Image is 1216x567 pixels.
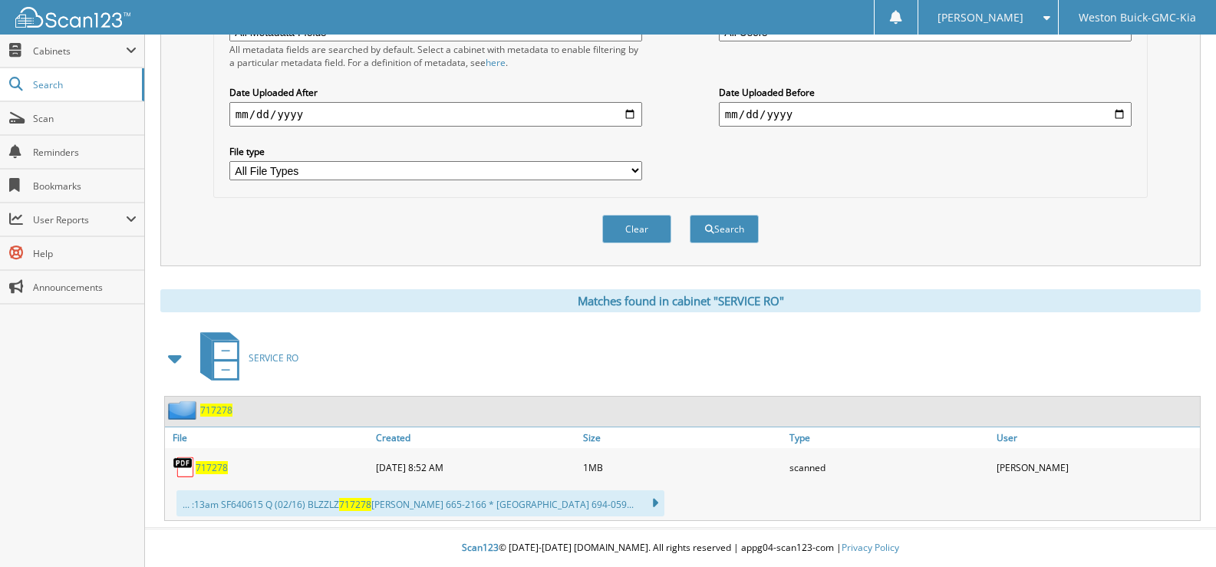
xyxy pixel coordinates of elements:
[33,180,137,193] span: Bookmarks
[579,452,786,483] div: 1MB
[165,427,372,448] a: File
[173,456,196,479] img: PDF.png
[33,112,137,125] span: Scan
[229,145,642,158] label: File type
[719,86,1132,99] label: Date Uploaded Before
[842,541,899,554] a: Privacy Policy
[168,401,200,420] img: folder2.png
[339,498,371,511] span: 717278
[33,78,134,91] span: Search
[176,490,664,516] div: ... :13am SF640615 Q (02/16) BLZZLZ [PERSON_NAME] 665-2166 * [GEOGRAPHIC_DATA] 694-059...
[229,86,642,99] label: Date Uploaded After
[993,452,1200,483] div: [PERSON_NAME]
[229,43,642,69] div: All metadata fields are searched by default. Select a cabinet with metadata to enable filtering b...
[249,351,298,364] span: SERVICE RO
[719,102,1132,127] input: end
[372,452,579,483] div: [DATE] 8:52 AM
[15,7,130,28] img: scan123-logo-white.svg
[1079,13,1196,22] span: Weston Buick-GMC-Kia
[145,529,1216,567] div: © [DATE]-[DATE] [DOMAIN_NAME]. All rights reserved | appg04-scan123-com |
[602,215,671,243] button: Clear
[690,215,759,243] button: Search
[486,56,506,69] a: here
[33,281,137,294] span: Announcements
[33,247,137,260] span: Help
[938,13,1023,22] span: [PERSON_NAME]
[1139,493,1216,567] iframe: Chat Widget
[200,404,232,417] a: 717278
[229,102,642,127] input: start
[33,213,126,226] span: User Reports
[160,289,1201,312] div: Matches found in cabinet "SERVICE RO"
[196,461,228,474] a: 717278
[462,541,499,554] span: Scan123
[372,427,579,448] a: Created
[191,328,298,388] a: SERVICE RO
[579,427,786,448] a: Size
[786,427,993,448] a: Type
[993,427,1200,448] a: User
[33,146,137,159] span: Reminders
[33,45,126,58] span: Cabinets
[786,452,993,483] div: scanned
